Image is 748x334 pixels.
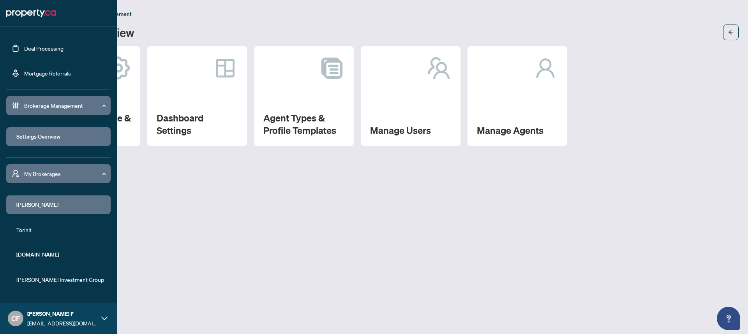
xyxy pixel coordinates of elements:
[12,170,19,178] span: user-switch
[24,101,105,110] span: Brokerage Management
[728,30,734,35] span: arrow-left
[16,250,105,259] span: [DOMAIN_NAME]
[16,225,105,234] span: Torinit
[16,133,60,140] a: Settings Overview
[157,112,238,137] h2: Dashboard Settings
[27,319,97,327] span: [EMAIL_ADDRESS][DOMAIN_NAME]
[16,300,105,309] span: [PERSON_NAME] Pro
[16,275,105,284] span: [PERSON_NAME] Investment Group
[263,112,344,137] h2: Agent Types & Profile Templates
[6,7,56,19] img: logo
[477,124,558,137] h2: Manage Agents
[24,45,64,52] a: Deal Processing
[24,70,71,77] a: Mortgage Referrals
[11,313,20,324] span: CF
[717,307,740,330] button: Open asap
[24,169,105,178] span: My Brokerages
[27,309,97,318] span: [PERSON_NAME] F
[16,200,105,209] span: [PERSON_NAME]
[370,124,451,137] h2: Manage Users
